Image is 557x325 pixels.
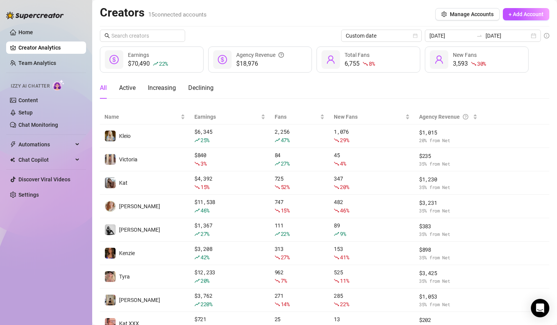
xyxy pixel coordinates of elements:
[194,174,265,191] div: $ 4,392
[340,183,349,191] span: 20 %
[194,221,265,238] div: $ 1,367
[281,254,290,261] span: 27 %
[334,198,410,215] div: 482
[270,109,329,124] th: Fans
[419,292,477,301] span: $ 1,053
[544,33,549,38] span: info-circle
[105,154,116,165] img: Victoria
[201,183,209,191] span: 15 %
[281,160,290,167] span: 27 %
[119,274,130,280] span: Tyra
[275,198,325,215] div: 747
[105,271,116,282] img: Tyra
[334,128,410,144] div: 1,076
[194,198,265,215] div: $ 11,538
[463,113,468,121] span: question-circle
[128,59,168,68] div: $70,490
[419,184,477,191] span: 35 % from Net
[119,180,128,186] span: Kat
[18,109,33,116] a: Setup
[340,300,349,308] span: 22 %
[218,55,227,64] span: dollar-circle
[201,230,209,237] span: 27 %
[340,136,349,144] span: 29 %
[194,113,259,121] span: Earnings
[476,33,482,39] span: to
[119,156,138,162] span: Victoria
[18,138,73,151] span: Automations
[334,278,339,284] span: fall
[201,160,206,167] span: 3 %
[18,122,58,128] a: Chat Monitoring
[334,255,339,260] span: fall
[503,8,549,20] button: + Add Account
[340,277,349,284] span: 11 %
[188,83,214,93] div: Declining
[275,221,325,238] div: 111
[190,109,270,124] th: Earnings
[201,136,209,144] span: 25 %
[275,174,325,191] div: 725
[334,184,339,190] span: fall
[100,109,190,124] th: Name
[453,59,486,68] div: 3,593
[6,12,64,19] img: logo-BBDzfeDw.svg
[419,160,477,167] span: 35 % from Net
[334,302,339,307] span: fall
[11,83,50,90] span: Izzy AI Chatter
[441,12,447,17] span: setting
[100,5,207,20] h2: Creators
[450,11,494,17] span: Manage Accounts
[419,316,477,324] span: $ 202
[105,224,116,235] img: Grace Hunt
[275,278,280,284] span: fall
[334,208,339,213] span: fall
[434,55,444,64] span: user
[109,55,119,64] span: dollar-circle
[419,245,477,254] span: $ 898
[419,152,477,160] span: $ 235
[119,133,131,139] span: Kleio
[201,300,212,308] span: 220 %
[201,207,209,214] span: 46 %
[278,51,284,59] span: question-circle
[105,201,116,212] img: Amy Pond
[18,154,73,166] span: Chat Copilot
[119,83,136,93] div: Active
[148,83,176,93] div: Increasing
[419,254,477,261] span: 35 % from Net
[119,250,135,256] span: Kenzie
[477,60,486,67] span: 30 %
[275,245,325,262] div: 313
[486,32,529,40] input: End date
[201,254,209,261] span: 42 %
[194,278,200,284] span: rise
[419,137,477,144] span: 20 % from Net
[53,80,65,91] img: AI Chatter
[476,33,482,39] span: swap-right
[419,269,477,277] span: $ 3,425
[435,8,500,20] button: Manage Accounts
[419,113,471,121] div: Agency Revenue
[419,277,477,285] span: 35 % from Net
[329,109,414,124] th: New Fans
[194,184,200,190] span: fall
[453,52,477,58] span: New Fans
[340,207,349,214] span: 46 %
[18,97,38,103] a: Content
[275,255,280,260] span: fall
[419,222,477,230] span: $ 383
[345,59,375,68] div: 6,755
[326,55,335,64] span: user
[413,33,418,38] span: calendar
[159,60,168,67] span: 22 %
[105,248,116,259] img: Kenzie
[105,131,116,141] img: Kleio
[194,231,200,237] span: rise
[119,297,160,303] span: [PERSON_NAME]
[334,113,404,121] span: New Fans
[201,277,209,284] span: 20 %
[334,292,410,308] div: 285
[419,301,477,308] span: 35 % from Net
[128,52,149,58] span: Earnings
